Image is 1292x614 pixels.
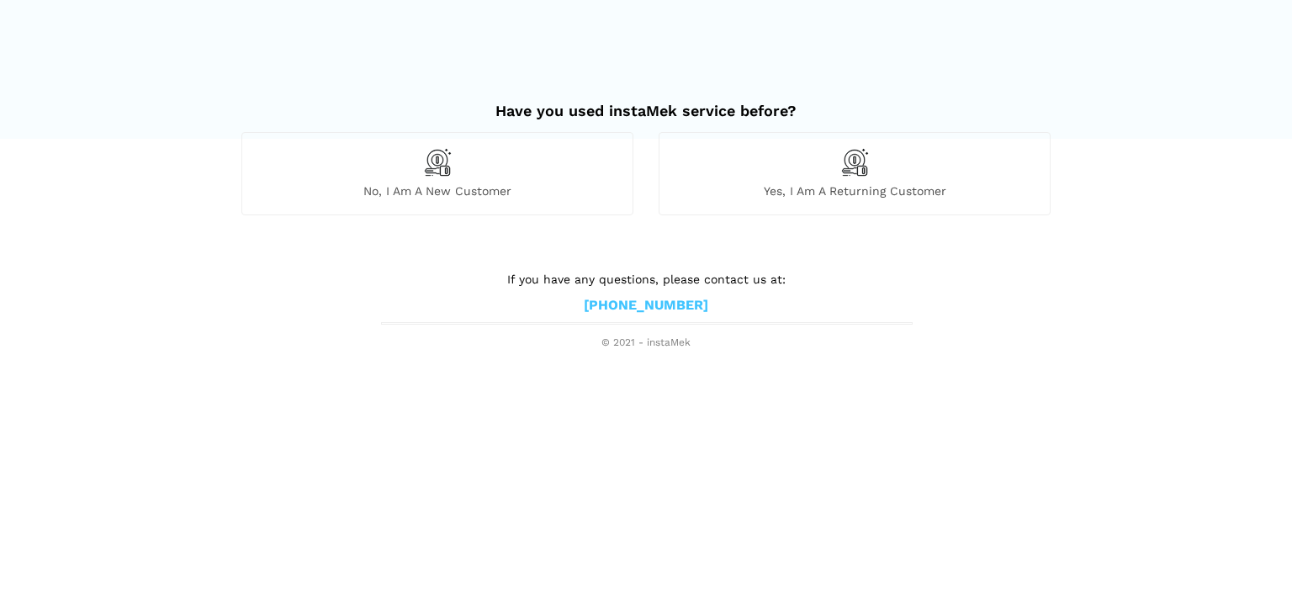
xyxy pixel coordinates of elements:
span: © 2021 - instaMek [381,336,911,350]
span: Yes, I am a returning customer [659,183,1050,198]
span: No, I am a new customer [242,183,633,198]
a: [PHONE_NUMBER] [584,297,708,315]
h2: Have you used instaMek service before? [241,85,1051,120]
p: If you have any questions, please contact us at: [381,270,911,288]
